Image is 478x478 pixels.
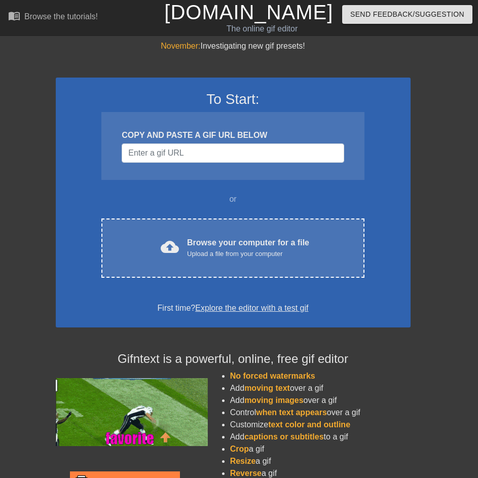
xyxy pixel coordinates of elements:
[161,238,179,256] span: cloud_upload
[69,302,397,314] div: First time?
[230,407,411,419] li: Control over a gif
[350,8,464,21] span: Send Feedback/Suggestion
[230,419,411,431] li: Customize
[230,431,411,443] li: Add to a gif
[164,1,333,23] a: [DOMAIN_NAME]
[69,91,397,108] h3: To Start:
[230,382,411,394] li: Add over a gif
[244,432,323,441] span: captions or subtitles
[230,445,249,453] span: Crop
[268,420,350,429] span: text color and outline
[244,384,290,392] span: moving text
[24,12,98,21] div: Browse the tutorials!
[122,129,344,141] div: COPY AND PASTE A GIF URL BELOW
[187,249,309,259] div: Upload a file from your computer
[82,193,384,205] div: or
[230,469,262,477] span: Reverse
[8,10,20,22] span: menu_book
[230,394,411,407] li: Add over a gif
[56,378,208,446] img: football_small.gif
[164,23,359,35] div: The online gif editor
[56,40,411,52] div: Investigating new gif presets!
[342,5,472,24] button: Send Feedback/Suggestion
[230,455,411,467] li: a gif
[122,143,344,163] input: Username
[56,352,411,366] h4: Gifntext is a powerful, online, free gif editor
[230,443,411,455] li: a gif
[244,396,303,405] span: moving images
[256,408,327,417] span: when text appears
[187,237,309,259] div: Browse your computer for a file
[230,372,315,380] span: No forced watermarks
[195,304,308,312] a: Explore the editor with a test gif
[230,457,256,465] span: Resize
[8,10,98,25] a: Browse the tutorials!
[161,42,200,50] span: November:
